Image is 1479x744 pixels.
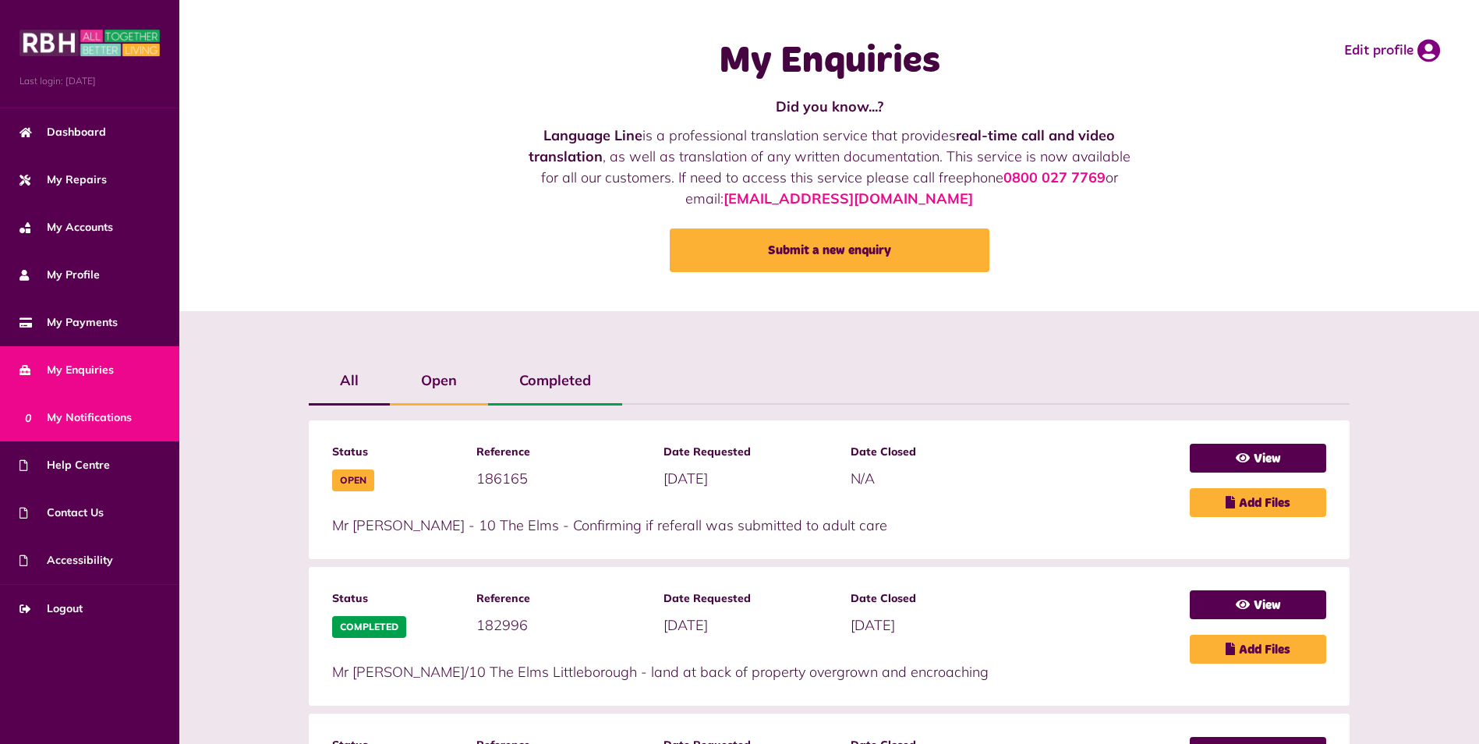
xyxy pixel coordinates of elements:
[19,409,37,426] span: 0
[390,358,488,403] label: Open
[543,126,642,144] strong: Language Line
[19,267,100,283] span: My Profile
[19,124,106,140] span: Dashboard
[476,590,648,607] span: Reference
[19,219,113,236] span: My Accounts
[332,590,461,607] span: Status
[520,125,1139,209] p: is a professional translation service that provides , as well as translation of any written docum...
[19,505,104,521] span: Contact Us
[476,469,528,487] span: 186165
[1190,488,1326,517] a: Add Files
[776,97,883,115] strong: Did you know...?
[19,74,160,88] span: Last login: [DATE]
[19,601,83,617] span: Logout
[332,515,1175,536] p: Mr [PERSON_NAME] - 10 The Elms - Confirming if referall was submitted to adult care
[529,126,1116,165] strong: real-time call and video translation
[1003,168,1106,186] a: 0800 027 7769
[851,616,895,634] span: [DATE]
[476,444,648,460] span: Reference
[19,27,160,58] img: MyRBH
[19,362,114,378] span: My Enquiries
[332,469,374,491] span: Open
[520,39,1139,84] h1: My Enquiries
[663,469,708,487] span: [DATE]
[663,444,835,460] span: Date Requested
[663,590,835,607] span: Date Requested
[1190,590,1326,619] a: View
[1190,444,1326,473] a: View
[19,314,118,331] span: My Payments
[670,229,989,272] a: Submit a new enquiry
[332,616,406,638] span: Completed
[851,469,875,487] span: N/A
[488,358,622,403] label: Completed
[851,444,1022,460] span: Date Closed
[332,444,461,460] span: Status
[19,409,132,426] span: My Notifications
[1190,635,1326,664] a: Add Files
[19,457,110,473] span: Help Centre
[19,172,107,188] span: My Repairs
[332,661,1175,682] p: Mr [PERSON_NAME]/10 The Elms Littleborough - land at back of property overgrown and encroaching
[309,358,390,403] label: All
[19,552,113,569] span: Accessibility
[1344,39,1440,62] a: Edit profile
[663,616,708,634] span: [DATE]
[476,616,528,634] span: 182996
[724,190,973,207] a: [EMAIL_ADDRESS][DOMAIN_NAME]
[851,590,1022,607] span: Date Closed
